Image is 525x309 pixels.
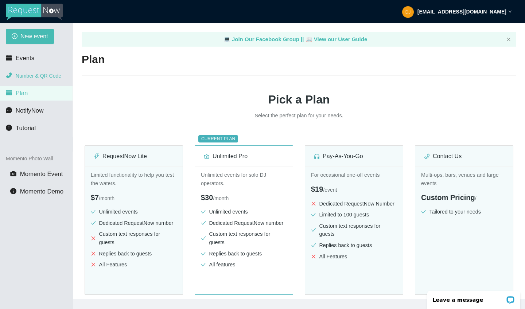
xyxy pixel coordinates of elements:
img: RequestNow [6,4,63,20]
sup: CURRENT PLAN [198,135,238,142]
span: thunderbolt [94,153,100,159]
a: laptop View our User Guide [306,36,367,42]
div: Unlimited Pro [204,152,284,161]
span: check [91,220,96,226]
span: close [91,251,96,256]
span: Plan [16,90,28,97]
span: Momento Demo [20,188,63,195]
p: Select the perfect plan for your needs. [190,112,408,120]
span: $19 [311,185,323,193]
span: Custom Pricing [421,193,475,202]
span: camera [10,171,16,177]
span: plus-circle [12,33,17,40]
span: NotifyNow [16,107,43,114]
span: check [421,209,426,214]
span: phone [424,153,430,159]
button: close [506,37,511,42]
span: check [201,236,206,241]
iframe: LiveChat chat widget [423,286,525,309]
span: close [91,262,96,267]
div: RequestNow Lite [94,152,174,161]
span: / month [213,195,229,201]
li: Replies back to guests [311,241,397,250]
span: check [201,220,206,226]
li: All Features [91,261,177,269]
li: Unlimited events [201,208,287,216]
img: 55a64adef94d41fca6eeaa2690a25b69 [402,6,414,18]
h2: Plan [82,52,516,67]
p: Multi-ops, bars, venues and large events [421,171,507,187]
span: phone [6,72,12,78]
button: plus-circleNew event [6,29,54,44]
li: All Features [311,253,397,261]
span: close [91,236,96,241]
li: Tailored to your needs [421,208,507,216]
span: customer-service [314,153,320,159]
li: Replies back to guests [201,250,287,258]
li: Limited to 100 guests [311,211,397,219]
div: Contact Us [424,152,504,161]
span: check [91,209,96,214]
span: / month [99,195,114,201]
span: New event [20,32,48,41]
li: Custom text responses for guests [311,222,397,238]
li: Custom text responses for guests [201,230,287,246]
span: check [311,243,316,248]
span: $30 [201,193,213,202]
span: check [201,251,206,256]
li: All features [201,261,287,269]
span: / event [323,187,337,193]
span: Tutorial [16,125,36,132]
span: Momento Event [20,171,63,177]
p: Unlimited events for solo DJ operators. [201,171,287,187]
li: Replies back to guests [91,250,177,258]
span: message [6,107,12,113]
span: check [311,212,316,217]
p: For occasional one-off events [311,171,397,179]
h1: Pick a Plan [82,90,516,109]
div: Pay-As-You-Go [314,152,394,161]
span: $7 [91,193,99,202]
a: laptop Join Our Facebook Group || [223,36,306,42]
span: credit-card [6,90,12,96]
li: Custom text responses for guests [91,230,177,246]
li: Dedicated RequestNow number [91,219,177,227]
li: Dedicated RequestNow Number [311,200,397,208]
span: Number & QR Code [16,73,61,79]
span: info-circle [10,188,16,194]
span: close [311,254,316,259]
span: info-circle [6,125,12,131]
span: check [311,227,316,232]
span: laptop [306,36,312,42]
strong: [EMAIL_ADDRESS][DOMAIN_NAME] [417,9,506,15]
span: calendar [6,55,12,61]
span: / [475,195,477,201]
span: check [201,262,206,267]
span: check [201,209,206,214]
p: Limited functionality to help you test the waters. [91,171,177,187]
li: Dedicated RequestNow number [201,219,287,227]
span: close [311,201,316,206]
span: down [508,10,512,13]
span: laptop [223,36,230,42]
span: Events [16,55,34,62]
span: crown [204,153,210,159]
li: Unlimited events [91,208,177,216]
